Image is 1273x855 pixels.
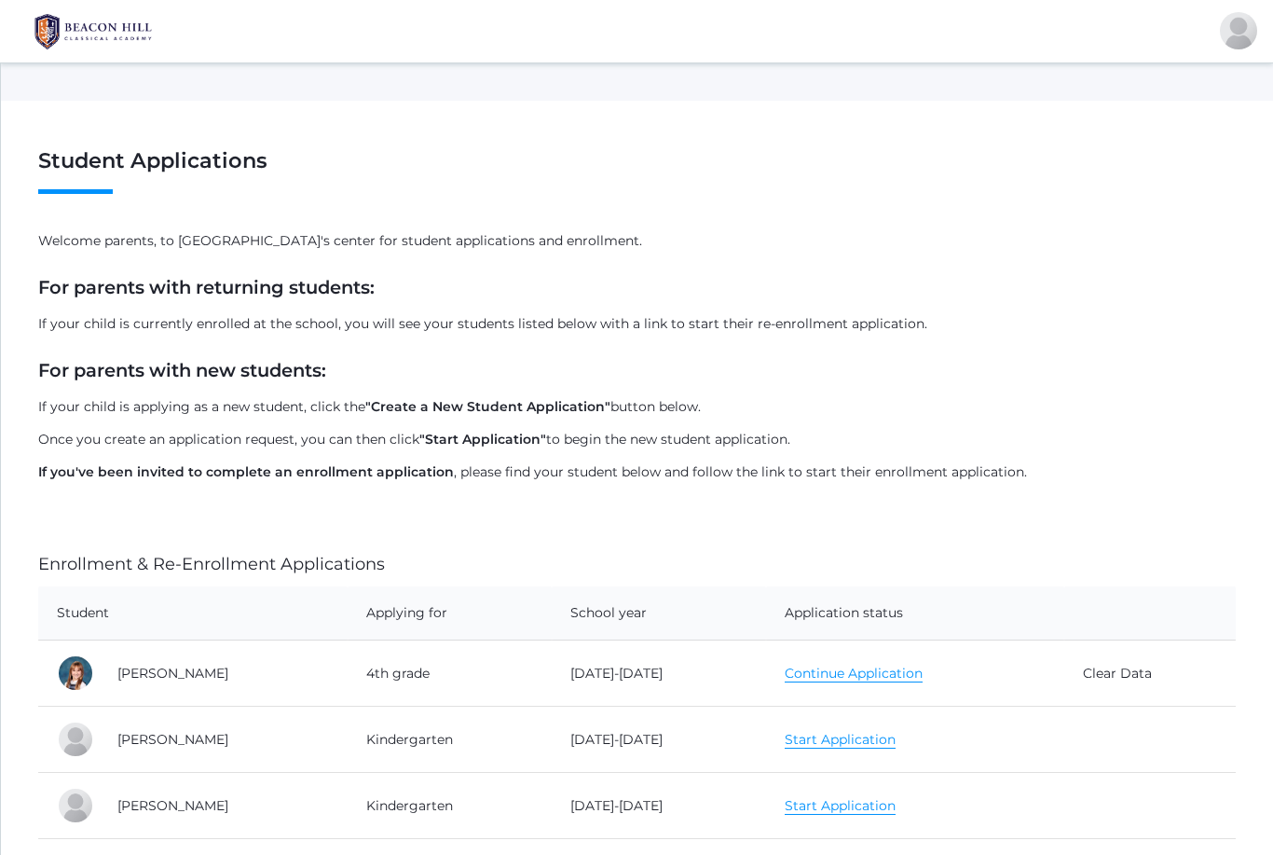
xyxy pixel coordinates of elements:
td: 4th grade [348,641,552,707]
p: If your child is applying as a new student, click the button below. [38,397,1236,417]
strong: "Start Application" [419,431,546,448]
a: Start Application [785,731,896,749]
td: [PERSON_NAME] [99,707,348,773]
td: [PERSON_NAME] [99,773,348,839]
th: Applying for [348,586,552,641]
strong: "Create a New Student Application" [365,398,610,415]
div: Lexie Evans [1220,12,1257,49]
th: Student [38,586,348,641]
strong: For parents with returning students: [38,276,375,298]
div: Delaney Evans [57,721,94,758]
strong: For parents with new students: [38,359,326,381]
p: Welcome parents, to [GEOGRAPHIC_DATA]'s center for student applications and enrollment. [38,231,1236,251]
div: Parker Evans [57,787,94,824]
a: Continue Application [785,665,923,683]
td: [DATE]-[DATE] [552,641,766,707]
p: , please find your student below and follow the link to start their enrollment application. [38,462,1236,482]
th: School year [552,586,766,641]
td: [PERSON_NAME] [99,641,348,707]
a: Start Application [785,797,896,815]
td: Kindergarten [348,773,552,839]
p: Once you create an application request, you can then click to begin the new student application. [38,430,1236,449]
th: Application status [766,586,1065,641]
td: Kindergarten [348,707,552,773]
strong: If you've been invited to complete an enrollment application [38,463,454,480]
p: If your child is currently enrolled at the school, you will see your students listed below with a... [38,314,1236,334]
td: [DATE]-[DATE] [552,707,766,773]
div: Remy Evans [57,655,94,692]
td: [DATE]-[DATE] [552,773,766,839]
a: Clear Data [1083,665,1152,682]
img: BHCALogos-05-308ed15e86a5a0abce9b8dd61676a3503ac9727e845dece92d48e8588c001991.png [23,8,163,55]
h4: Enrollment & Re-Enrollment Applications [38,556,1236,574]
h1: Student Applications [38,149,1236,194]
